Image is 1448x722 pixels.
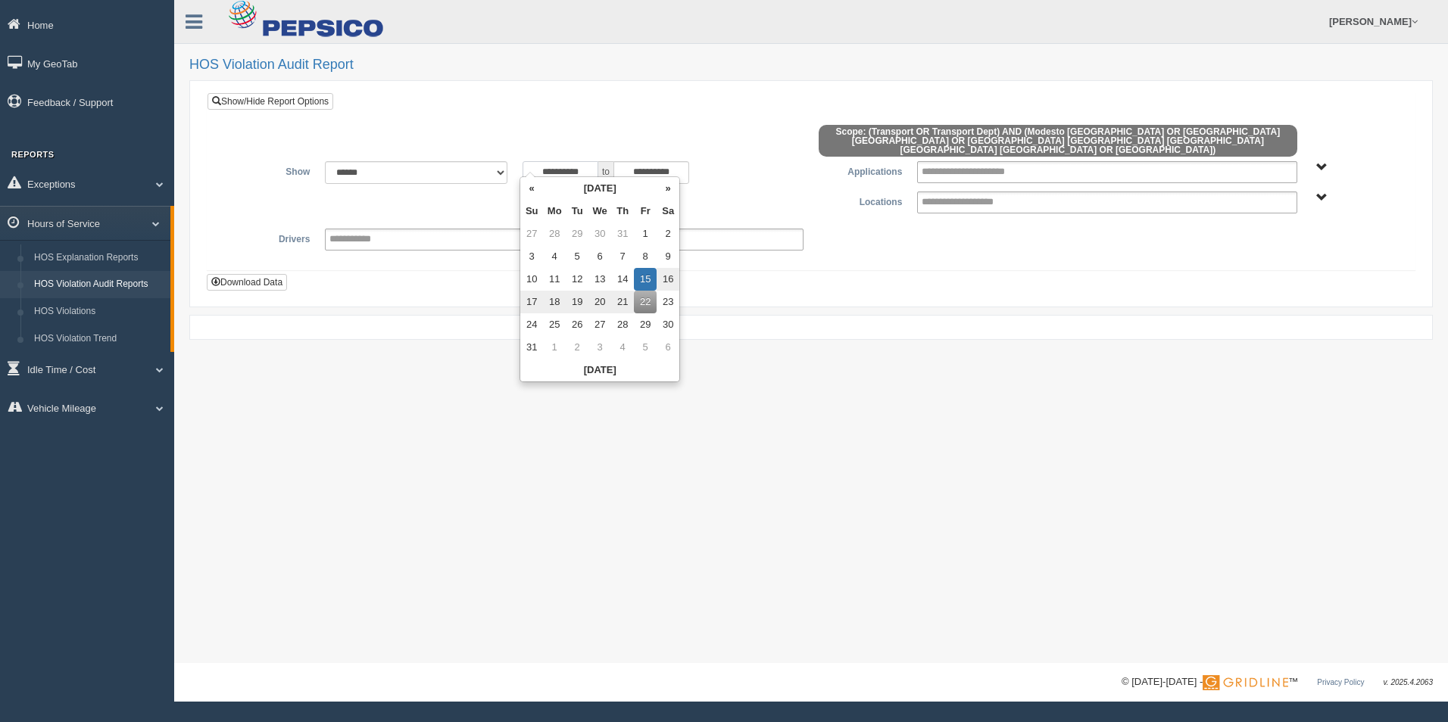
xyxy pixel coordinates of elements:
[634,291,657,313] td: 22
[543,200,566,223] th: Mo
[566,223,588,245] td: 29
[611,245,634,268] td: 7
[634,200,657,223] th: Fr
[208,93,333,110] a: Show/Hide Report Options
[588,291,611,313] td: 20
[611,200,634,223] th: Th
[543,245,566,268] td: 4
[588,245,611,268] td: 6
[811,191,910,210] label: Locations
[657,291,679,313] td: 23
[543,291,566,313] td: 18
[543,268,566,291] td: 11
[634,313,657,336] td: 29
[657,200,679,223] th: Sa
[520,291,543,313] td: 17
[566,200,588,223] th: Tu
[520,223,543,245] td: 27
[588,223,611,245] td: 30
[27,298,170,325] a: HOS Violations
[598,161,613,184] span: to
[189,58,1433,73] h2: HOS Violation Audit Report
[27,244,170,272] a: HOS Explanation Reports
[543,223,566,245] td: 28
[657,313,679,336] td: 30
[566,268,588,291] td: 12
[1122,674,1433,690] div: © [DATE]-[DATE] - ™
[634,268,657,291] td: 15
[520,359,679,381] th: [DATE]
[611,291,634,313] td: 21
[588,336,611,359] td: 3
[207,274,287,291] button: Download Data
[1384,678,1433,686] span: v. 2025.4.2063
[657,245,679,268] td: 9
[219,229,317,247] label: Drivers
[588,313,611,336] td: 27
[611,223,634,245] td: 31
[566,245,588,268] td: 5
[611,313,634,336] td: 28
[811,161,910,179] label: Applications
[819,125,1297,157] span: Scope: (Transport OR Transport Dept) AND (Modesto [GEOGRAPHIC_DATA] OR [GEOGRAPHIC_DATA] [GEOGRAP...
[520,336,543,359] td: 31
[657,177,679,200] th: »
[219,161,317,179] label: Show
[566,291,588,313] td: 19
[657,223,679,245] td: 2
[543,177,657,200] th: [DATE]
[1317,678,1364,686] a: Privacy Policy
[27,325,170,353] a: HOS Violation Trend
[611,336,634,359] td: 4
[520,200,543,223] th: Su
[520,245,543,268] td: 3
[566,336,588,359] td: 2
[634,223,657,245] td: 1
[657,268,679,291] td: 16
[520,177,543,200] th: «
[520,268,543,291] td: 10
[611,268,634,291] td: 14
[543,313,566,336] td: 25
[1203,675,1288,690] img: Gridline
[520,313,543,336] td: 24
[634,336,657,359] td: 5
[634,245,657,268] td: 8
[588,268,611,291] td: 13
[27,271,170,298] a: HOS Violation Audit Reports
[588,200,611,223] th: We
[566,313,588,336] td: 26
[657,336,679,359] td: 6
[543,336,566,359] td: 1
